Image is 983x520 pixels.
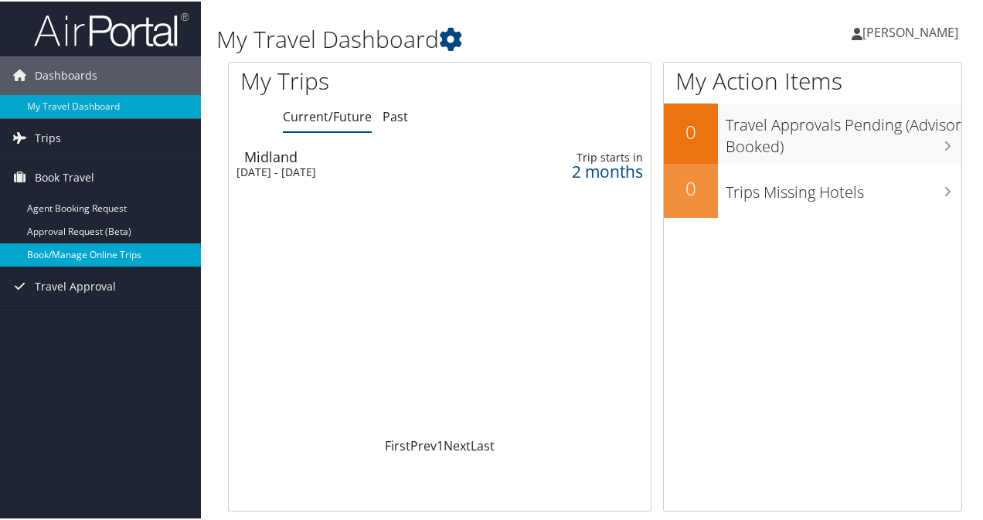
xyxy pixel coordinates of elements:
h2: 0 [664,117,718,144]
div: Midland [244,148,501,162]
span: Trips [35,117,61,156]
h2: 0 [664,174,718,200]
a: 1 [437,436,444,453]
span: Travel Approval [35,266,116,304]
h1: My Action Items [664,63,961,96]
div: Trip starts in [548,149,643,163]
a: Current/Future [283,107,372,124]
div: 2 months [548,163,643,177]
img: airportal-logo.png [34,10,189,46]
a: [PERSON_NAME] [852,8,974,54]
span: Book Travel [35,157,94,195]
span: Dashboards [35,55,97,93]
a: 0Trips Missing Hotels [664,162,961,216]
h3: Travel Approvals Pending (Advisor Booked) [726,105,961,156]
a: 0Travel Approvals Pending (Advisor Booked) [664,102,961,161]
a: First [385,436,410,453]
div: [DATE] - [DATE] [236,164,493,178]
h3: Trips Missing Hotels [726,172,961,202]
a: Past [383,107,408,124]
a: Next [444,436,471,453]
h1: My Travel Dashboard [216,22,721,54]
a: Prev [410,436,437,453]
a: Last [471,436,495,453]
h1: My Trips [240,63,463,96]
span: [PERSON_NAME] [862,22,958,39]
